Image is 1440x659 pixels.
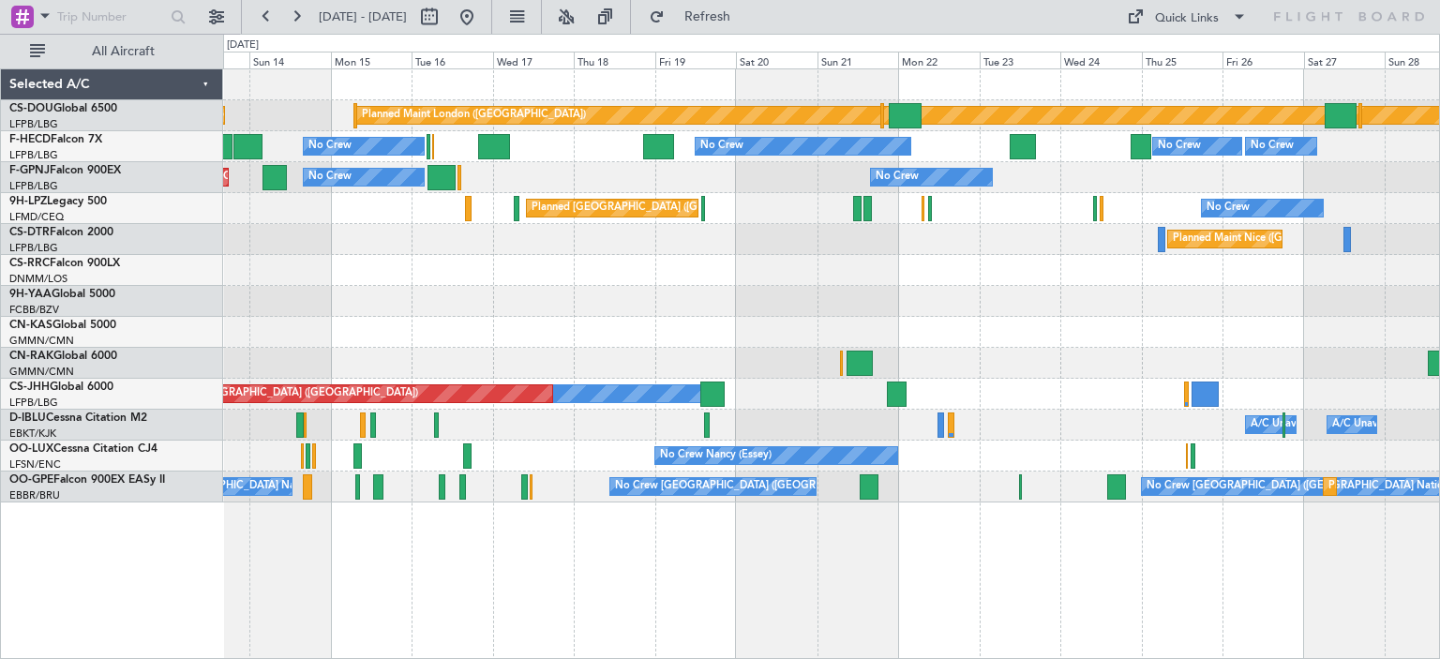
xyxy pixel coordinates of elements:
span: F-HECD [9,134,51,145]
div: No Crew [308,132,352,160]
a: EBKT/KJK [9,427,56,441]
button: Quick Links [1117,2,1256,32]
a: 9H-YAAGlobal 5000 [9,289,115,300]
div: No Crew Nancy (Essey) [660,442,772,470]
span: CN-RAK [9,351,53,362]
a: GMMN/CMN [9,365,74,379]
a: FCBB/BZV [9,303,59,317]
div: Mon 22 [898,52,980,68]
a: LFMD/CEQ [9,210,64,224]
div: [DATE] [227,37,259,53]
div: Sun 21 [817,52,899,68]
a: LFPB/LBG [9,148,58,162]
a: 9H-LPZLegacy 500 [9,196,107,207]
span: OO-LUX [9,443,53,455]
a: CN-RAKGlobal 6000 [9,351,117,362]
a: DNMM/LOS [9,272,67,286]
div: Sat 20 [736,52,817,68]
button: Refresh [640,2,753,32]
span: 9H-LPZ [9,196,47,207]
a: CS-DTRFalcon 2000 [9,227,113,238]
span: CS-RRC [9,258,50,269]
div: Tue 16 [412,52,493,68]
div: Fri 26 [1222,52,1304,68]
a: CS-JHHGlobal 6000 [9,382,113,393]
span: CS-DTR [9,227,50,238]
div: Wed 24 [1060,52,1142,68]
a: F-GPNJFalcon 900EX [9,165,121,176]
div: No Crew [1207,194,1250,222]
div: Tue 23 [980,52,1061,68]
a: LFPB/LBG [9,179,58,193]
span: All Aircraft [49,45,198,58]
span: 9H-YAA [9,289,52,300]
a: OO-GPEFalcon 900EX EASy II [9,474,165,486]
div: Planned Maint [GEOGRAPHIC_DATA] ([GEOGRAPHIC_DATA]) [123,380,418,408]
span: CN-KAS [9,320,52,331]
div: No Crew [1158,132,1201,160]
div: Sun 14 [249,52,331,68]
a: CN-KASGlobal 5000 [9,320,116,331]
a: CS-RRCFalcon 900LX [9,258,120,269]
span: D-IBLU [9,412,46,424]
div: Quick Links [1155,9,1219,28]
div: Planned [GEOGRAPHIC_DATA] ([GEOGRAPHIC_DATA]) [532,194,797,222]
div: Thu 18 [574,52,655,68]
div: Mon 15 [331,52,412,68]
a: OO-LUXCessna Citation CJ4 [9,443,157,455]
div: No Crew [308,163,352,191]
a: CS-DOUGlobal 6500 [9,103,117,114]
span: CS-DOU [9,103,53,114]
a: EBBR/BRU [9,488,60,502]
div: Sat 27 [1304,52,1386,68]
a: GMMN/CMN [9,334,74,348]
div: Thu 25 [1142,52,1223,68]
span: OO-GPE [9,474,53,486]
span: Refresh [668,10,747,23]
a: D-IBLUCessna Citation M2 [9,412,147,424]
a: LFPB/LBG [9,396,58,410]
a: F-HECDFalcon 7X [9,134,102,145]
div: Planned Maint London ([GEOGRAPHIC_DATA]) [362,101,586,129]
span: CS-JHH [9,382,50,393]
span: [DATE] - [DATE] [319,8,407,25]
div: Planned Maint Nice ([GEOGRAPHIC_DATA]) [1173,225,1382,253]
span: F-GPNJ [9,165,50,176]
a: LFPB/LBG [9,241,58,255]
div: Wed 17 [493,52,575,68]
a: LFPB/LBG [9,117,58,131]
input: Trip Number [57,3,165,31]
div: No Crew [GEOGRAPHIC_DATA] ([GEOGRAPHIC_DATA] National) [615,472,929,501]
div: No Crew [1251,132,1294,160]
div: Fri 19 [655,52,737,68]
div: No Crew [876,163,919,191]
a: LFSN/ENC [9,457,61,472]
div: No Crew [700,132,743,160]
button: All Aircraft [21,37,203,67]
